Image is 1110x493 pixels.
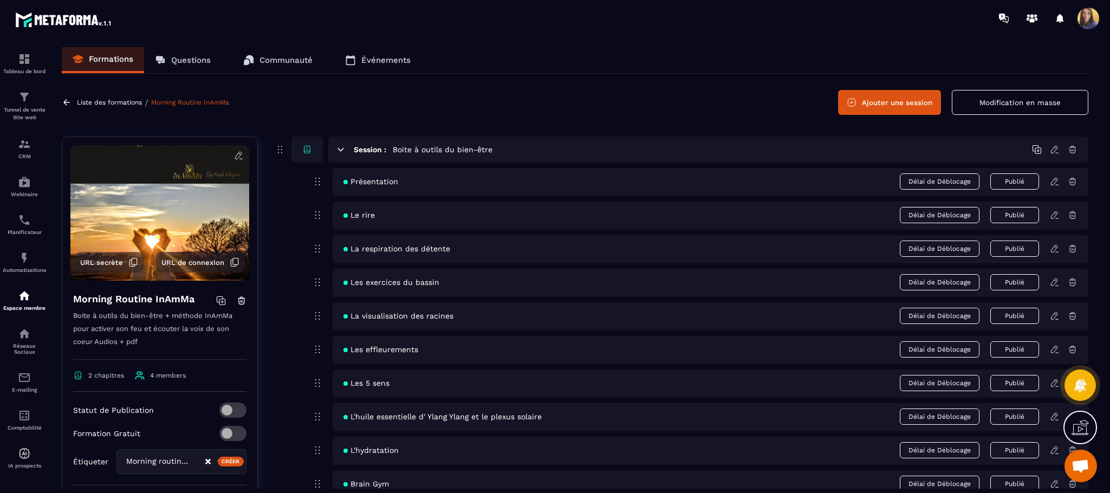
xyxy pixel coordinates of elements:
img: background [70,145,249,281]
p: Comptabilité [3,425,46,431]
span: Brain Gym [343,479,389,488]
a: Questions [144,47,222,73]
button: Modification en masse [952,90,1088,115]
a: automationsautomationsWebinaire [3,167,46,205]
span: Les effleurements [343,345,418,354]
a: formationformationTunnel de vente Site web [3,82,46,129]
p: Étiqueter [73,457,108,466]
img: automations [18,289,31,302]
a: automationsautomationsEspace membre [3,281,46,319]
span: Délai de Déblocage [900,308,979,324]
span: L'huile essentielle d' Ylang Ylang et le plexus solaire [343,412,542,421]
a: emailemailE-mailing [3,363,46,401]
button: Publié [990,207,1039,223]
span: Délai de Déblocage [900,442,979,458]
h5: Boite à outils du bien-être [393,144,492,155]
p: Automatisations [3,267,46,273]
button: Publié [990,308,1039,324]
img: automations [18,447,31,460]
img: scheduler [18,213,31,226]
p: IA prospects [3,463,46,469]
p: Réseaux Sociaux [3,343,46,355]
p: Statut de Publication [73,406,154,414]
button: Publié [990,375,1039,391]
input: Search for option [193,456,204,468]
button: Publié [990,274,1039,290]
a: accountantaccountantComptabilité [3,401,46,439]
img: formation [18,138,31,151]
span: Les 5 sens [343,379,390,387]
span: Délai de Déblocage [900,408,979,425]
h6: Session : [354,145,386,154]
img: logo [15,10,113,29]
p: Webinaire [3,191,46,197]
img: accountant [18,409,31,422]
p: Communauté [259,55,313,65]
img: automations [18,176,31,189]
img: automations [18,251,31,264]
a: social-networksocial-networkRéseaux Sociaux [3,319,46,363]
h4: Morning Routine InAmMa [73,291,194,307]
p: Espace membre [3,305,46,311]
div: Ouvrir le chat [1064,450,1097,482]
span: Les exercices du bassin [343,278,439,287]
span: 2 chapitres [88,372,124,379]
img: formation [18,53,31,66]
div: Search for option [116,449,246,474]
a: Événements [334,47,421,73]
p: Questions [171,55,211,65]
span: 4 members [150,372,186,379]
span: Délai de Déblocage [900,241,979,257]
button: URL secrète [75,252,144,273]
p: CRM [3,153,46,159]
button: Publié [990,442,1039,458]
p: Tunnel de vente Site web [3,106,46,121]
a: formationformationTableau de bord [3,44,46,82]
p: Formations [89,54,133,64]
img: social-network [18,327,31,340]
p: Formation Gratuit [73,429,140,438]
img: email [18,371,31,384]
span: Délai de Déblocage [900,476,979,492]
span: La visualisation des racines [343,312,453,320]
button: Publié [990,241,1039,257]
a: Liste des formations [77,99,142,106]
a: Formations [62,47,144,73]
span: Morning routine InAmMa [124,456,193,468]
p: Planificateur [3,229,46,235]
a: schedulerschedulerPlanificateur [3,205,46,243]
button: Publié [990,408,1039,425]
p: E-mailing [3,387,46,393]
span: Délai de Déblocage [900,274,979,290]
button: Publié [990,476,1039,492]
span: Présentation [343,177,398,186]
span: URL de connexion [161,258,224,267]
p: Boite à outils du bien-être + méthode InAmMa pour activer son feu et écouter la voix de son coeur... [73,309,246,360]
button: Clear Selected [205,458,211,466]
span: Délai de Déblocage [900,173,979,190]
button: Publié [990,341,1039,358]
span: / [145,98,148,108]
span: L'hydratation [343,446,399,455]
span: La respiration des détente [343,244,450,253]
p: Tableau de bord [3,68,46,74]
button: URL de connexion [156,252,245,273]
img: formation [18,90,31,103]
a: formationformationCRM [3,129,46,167]
button: Ajouter une session [838,90,941,115]
span: URL secrète [80,258,123,267]
span: Le rire [343,211,375,219]
a: Communauté [232,47,323,73]
a: Morning Routine InAmMa [151,99,229,106]
div: Créer [218,457,244,466]
p: Événements [361,55,411,65]
span: Délai de Déblocage [900,375,979,391]
span: Délai de Déblocage [900,341,979,358]
a: automationsautomationsAutomatisations [3,243,46,281]
span: Délai de Déblocage [900,207,979,223]
button: Publié [990,173,1039,190]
